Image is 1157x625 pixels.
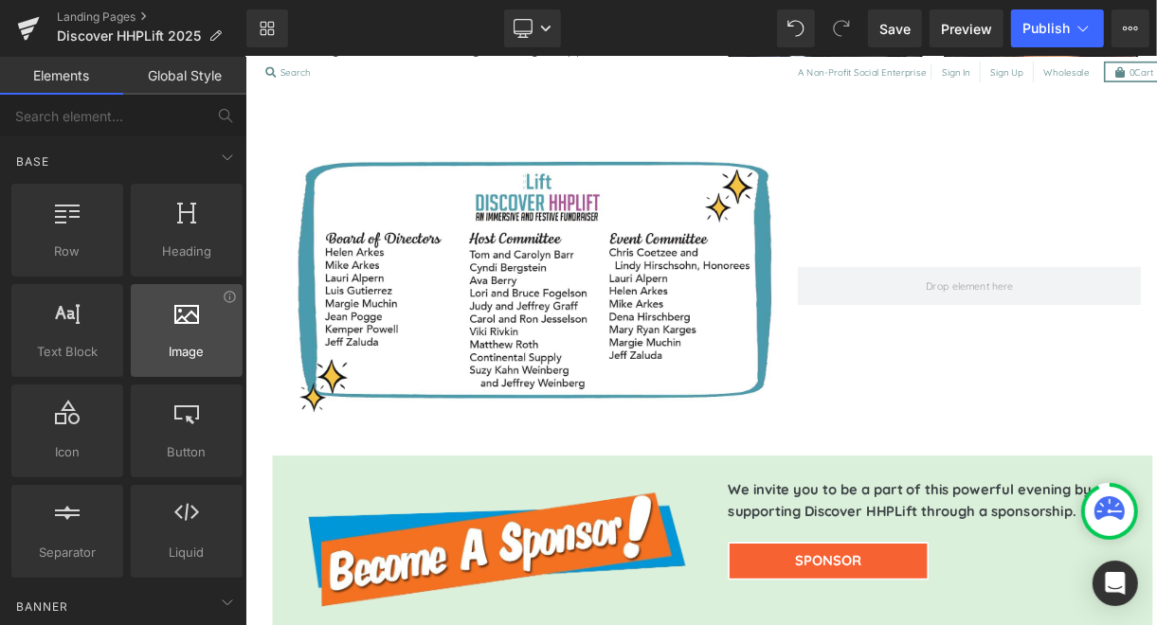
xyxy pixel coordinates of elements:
[1022,21,1070,36] span: Publish
[14,152,51,170] span: Base
[136,442,237,462] span: Button
[14,598,70,616] span: Banner
[136,342,237,362] span: Image
[17,342,118,362] span: Text Block
[823,9,860,47] button: Redo
[1085,11,1092,26] span: 0
[57,9,246,25] a: Landing Pages
[1011,9,1104,47] button: Publish
[777,9,815,47] button: Undo
[941,19,992,39] span: Preview
[43,11,80,26] span: Search
[879,19,911,39] span: Save
[246,9,288,47] a: New Library
[849,6,895,31] a: Sign In
[19,6,85,31] a: Search
[136,543,237,562] span: Liquid
[136,241,237,261] span: Heading
[1112,9,1149,47] button: More
[974,6,1041,31] a: Wholesale
[909,6,961,31] a: Sign Up
[17,543,118,562] span: Separator
[17,241,118,261] span: Row
[1093,561,1138,606] div: Open Intercom Messenger
[123,57,246,95] a: Global Style
[17,442,118,462] span: Icon
[592,520,1039,569] strong: We invite you to be a part of this powerful evening by supporting Discover HHPLift through a spon...
[57,28,201,44] span: Discover HHPLift 2025
[930,9,1003,47] a: Preview
[1054,6,1128,31] a: 0Cart
[678,9,842,27] li: A Non-Profit Social Enterprise
[223,290,237,304] div: View Information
